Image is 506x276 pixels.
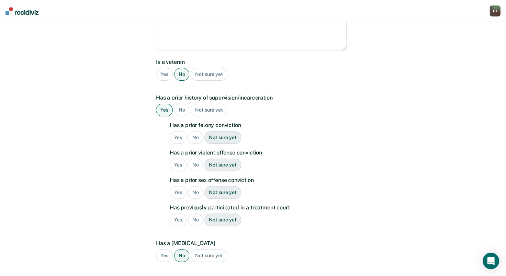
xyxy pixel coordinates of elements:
div: No [174,249,190,262]
div: Not sure yet [204,214,241,226]
div: No [188,214,203,226]
div: Yes [170,159,187,171]
label: Has a prior history of supervision/incarceration [156,94,347,101]
label: Has previously participated in a treatment court [170,204,347,211]
img: Recidiviz [5,7,38,15]
div: Not sure yet [204,159,241,171]
label: Has a prior violent offense conviction [170,149,347,156]
div: Yes [170,131,187,144]
div: Open Intercom Messenger [483,253,499,269]
div: B J [490,5,501,16]
div: Not sure yet [191,104,227,116]
div: Yes [170,214,187,226]
div: Yes [156,68,173,81]
label: Has a prior sex offense conviction [170,177,347,183]
div: No [188,186,203,199]
div: Yes [156,249,173,262]
div: Yes [170,186,187,199]
button: BJ [490,5,501,16]
label: Has a [MEDICAL_DATA] [156,240,347,246]
label: Has a prior felony conviction [170,122,347,128]
div: Not sure yet [204,131,241,144]
div: Yes [156,104,173,116]
div: No [174,104,190,116]
textarea: [MEDICAL_DATA] [156,10,347,50]
div: No [188,159,203,171]
div: Not sure yet [191,68,227,81]
label: Is a veteran [156,59,347,65]
div: Not sure yet [191,249,227,262]
div: No [174,68,190,81]
div: No [188,131,203,144]
div: Not sure yet [204,186,241,199]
